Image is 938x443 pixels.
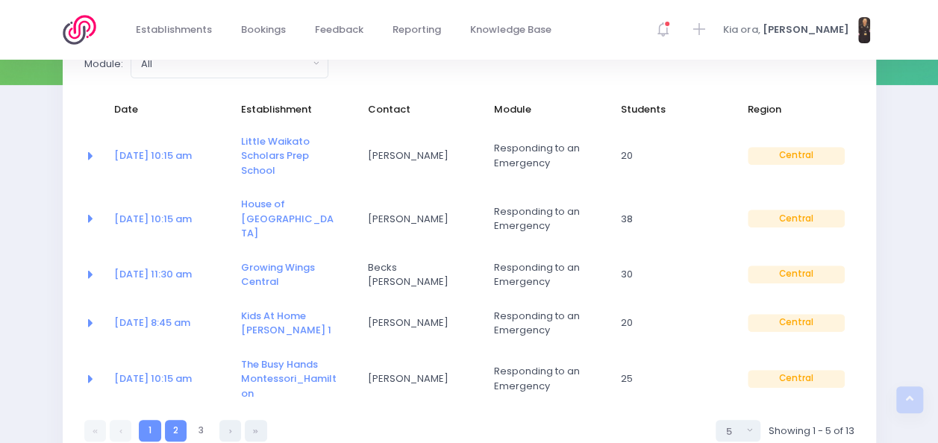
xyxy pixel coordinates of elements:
td: <a href="https://app.stjis.org.nz/bookings/523828" class="font-weight-bold">25 Sep at 10:15 am</a> [104,348,231,411]
a: Next [219,420,241,442]
img: Logo [63,15,105,45]
a: [DATE] 10:15 am [114,148,192,163]
td: Sarah Telders [357,125,484,188]
span: Central [748,147,845,165]
span: Module [494,102,591,117]
span: Establishments [136,22,212,37]
span: Date [114,102,211,117]
span: 30 [621,267,718,282]
td: <a href="https://app.stjis.org.nz/establishments/201655" class="font-weight-bold">Little Waikato ... [231,125,358,188]
span: [PERSON_NAME] [367,148,464,163]
td: Nicola Duthie [357,187,484,251]
button: All [131,50,328,78]
span: Contact [367,102,464,117]
span: 20 [621,315,718,330]
a: The Busy Hands Montessori_Hamilton [241,357,337,400]
td: Central [738,125,854,188]
a: [DATE] 10:15 am [114,371,192,386]
span: Students [621,102,718,117]
a: 2 [165,420,187,442]
td: 25 [611,348,738,411]
span: Knowledge Base [470,22,551,37]
td: Central [738,251,854,299]
a: Little Waikato Scholars Prep School [241,134,310,177]
td: Central [738,299,854,348]
td: 38 [611,187,738,251]
a: Growing Wings Central [241,260,315,289]
span: Responding to an Emergency [494,141,591,170]
a: [DATE] 11:30 am [114,267,192,281]
td: <a href="https://app.stjis.org.nz/bookings/523831" class="font-weight-bold">25 Sep at 8:45 am</a> [104,299,231,348]
span: 38 [621,212,718,227]
td: <a href="https://app.stjis.org.nz/establishments/209101" class="font-weight-bold">Growing Wings C... [231,251,358,299]
img: N [858,17,870,43]
td: Mizra Abdeen [357,348,484,411]
span: Feedback [315,22,363,37]
a: 1 [139,420,160,442]
span: [PERSON_NAME] [762,22,848,37]
span: Region [748,102,845,117]
span: Central [748,370,845,388]
span: Establishment [241,102,338,117]
a: Last [245,420,266,442]
span: 20 [621,148,718,163]
span: [PERSON_NAME] [367,315,464,330]
button: Select page size [716,420,760,442]
td: Linda Mataiti [357,299,484,348]
td: Responding to an Emergency [484,125,611,188]
a: Bookings [229,16,298,45]
a: Previous [110,420,131,442]
span: [PERSON_NAME] [367,212,464,227]
a: House of [GEOGRAPHIC_DATA] [241,197,334,240]
span: Bookings [241,22,286,37]
td: Responding to an Emergency [484,251,611,299]
span: Responding to an Emergency [494,260,591,289]
span: 25 [621,371,718,386]
span: Central [748,266,845,283]
td: Responding to an Emergency [484,348,611,411]
td: <a href="https://app.stjis.org.nz/bookings/523840" class="font-weight-bold">24 Sep at 10:15 am</a> [104,187,231,251]
span: Central [748,314,845,332]
a: Knowledge Base [458,16,564,45]
span: Central [748,210,845,227]
td: Central [738,348,854,411]
td: 30 [611,251,738,299]
div: All [141,57,309,72]
a: [DATE] 8:45 am [114,315,190,330]
td: 20 [611,299,738,348]
span: Showing 1 - 5 of 13 [768,424,854,439]
a: First [84,420,106,442]
td: Central [738,187,854,251]
td: <a href="https://app.stjis.org.nz/bookings/523845" class="font-weight-bold">24 Sep at 11:30 am</a> [104,251,231,299]
td: <a href="https://app.stjis.org.nz/establishments/207904" class="font-weight-bold">Kids At Home Ha... [231,299,358,348]
td: Becks Crabb [357,251,484,299]
td: <a href="https://app.stjis.org.nz/establishments/201016" class="font-weight-bold">The Busy Hands ... [231,348,358,411]
td: <a href="https://app.stjis.org.nz/establishments/209100" class="font-weight-bold">House of Wonder... [231,187,358,251]
span: Responding to an Emergency [494,364,591,393]
span: Responding to an Emergency [494,204,591,233]
td: Responding to an Emergency [484,187,611,251]
span: Becks [PERSON_NAME] [367,260,464,289]
td: <a href="https://app.stjis.org.nz/bookings/523832" class="font-weight-bold">15 Sep at 10:15 am</a> [104,125,231,188]
span: Reporting [393,22,441,37]
span: Kia ora, [723,22,760,37]
span: Responding to an Emergency [494,309,591,338]
a: Feedback [303,16,376,45]
a: Reporting [381,16,454,45]
a: Establishments [124,16,225,45]
td: 20 [611,125,738,188]
label: Module: [84,57,123,72]
span: [PERSON_NAME] [367,371,464,386]
div: 5 [725,424,742,439]
a: 3 [190,420,212,442]
a: [DATE] 10:15 am [114,212,192,226]
td: Responding to an Emergency [484,299,611,348]
a: Kids At Home [PERSON_NAME] 1 [241,309,331,338]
